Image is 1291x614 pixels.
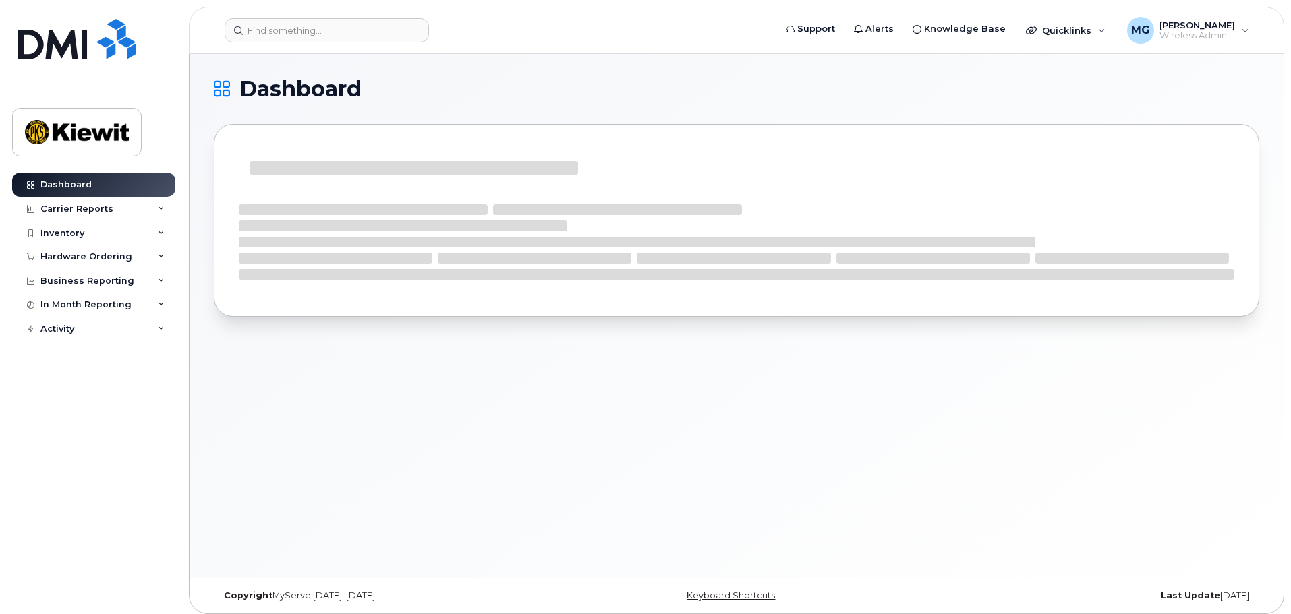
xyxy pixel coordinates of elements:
a: Keyboard Shortcuts [687,590,775,601]
strong: Last Update [1161,590,1220,601]
div: [DATE] [911,590,1259,601]
span: Dashboard [239,79,362,99]
strong: Copyright [224,590,272,601]
div: MyServe [DATE]–[DATE] [214,590,563,601]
